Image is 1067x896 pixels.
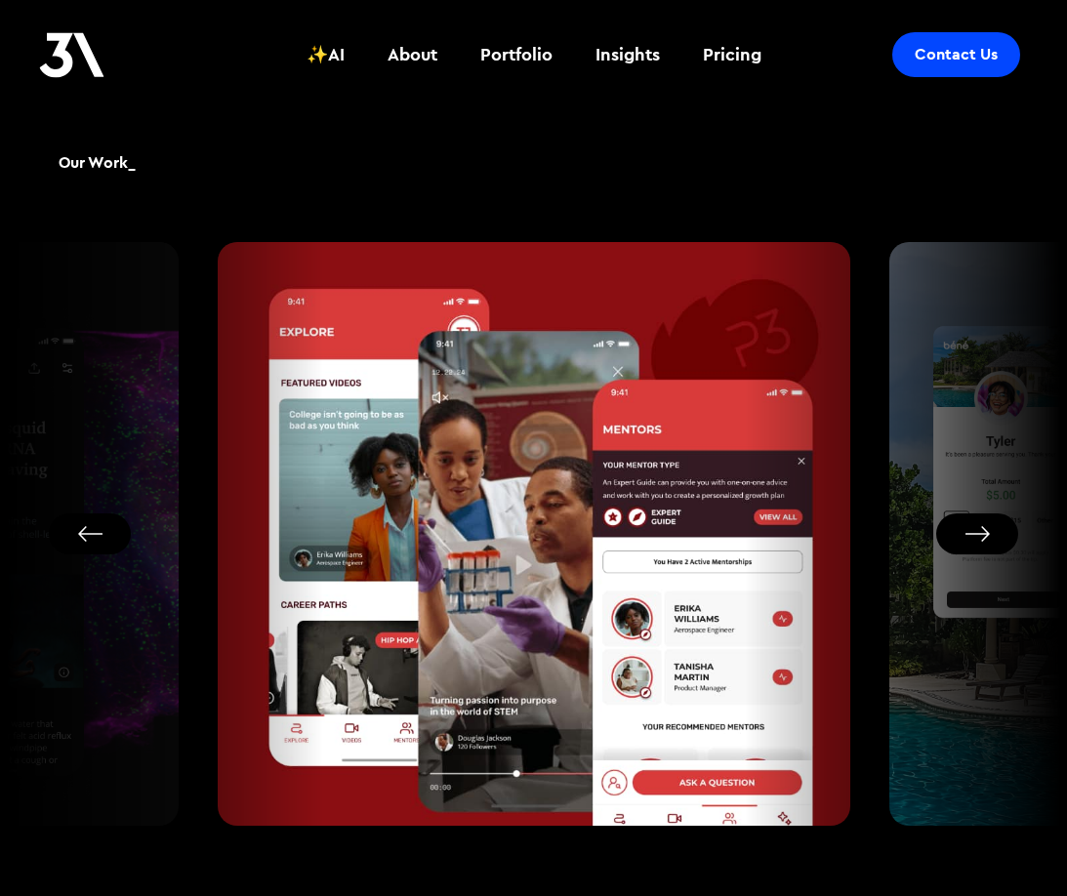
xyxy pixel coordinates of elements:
[49,513,131,554] button: Previous slide
[376,19,449,91] a: About
[469,19,564,91] a: Portfolio
[892,32,1020,77] a: Contact Us
[691,19,773,91] a: Pricing
[59,151,136,174] h2: Our Work_
[703,42,761,67] div: Pricing
[584,19,672,91] a: Insights
[915,45,998,64] div: Contact Us
[295,19,356,91] a: ✨AI
[388,42,437,67] div: About
[307,42,345,67] div: ✨AI
[480,42,553,67] div: Portfolio
[936,513,1018,554] button: Next slide
[595,42,660,67] div: Insights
